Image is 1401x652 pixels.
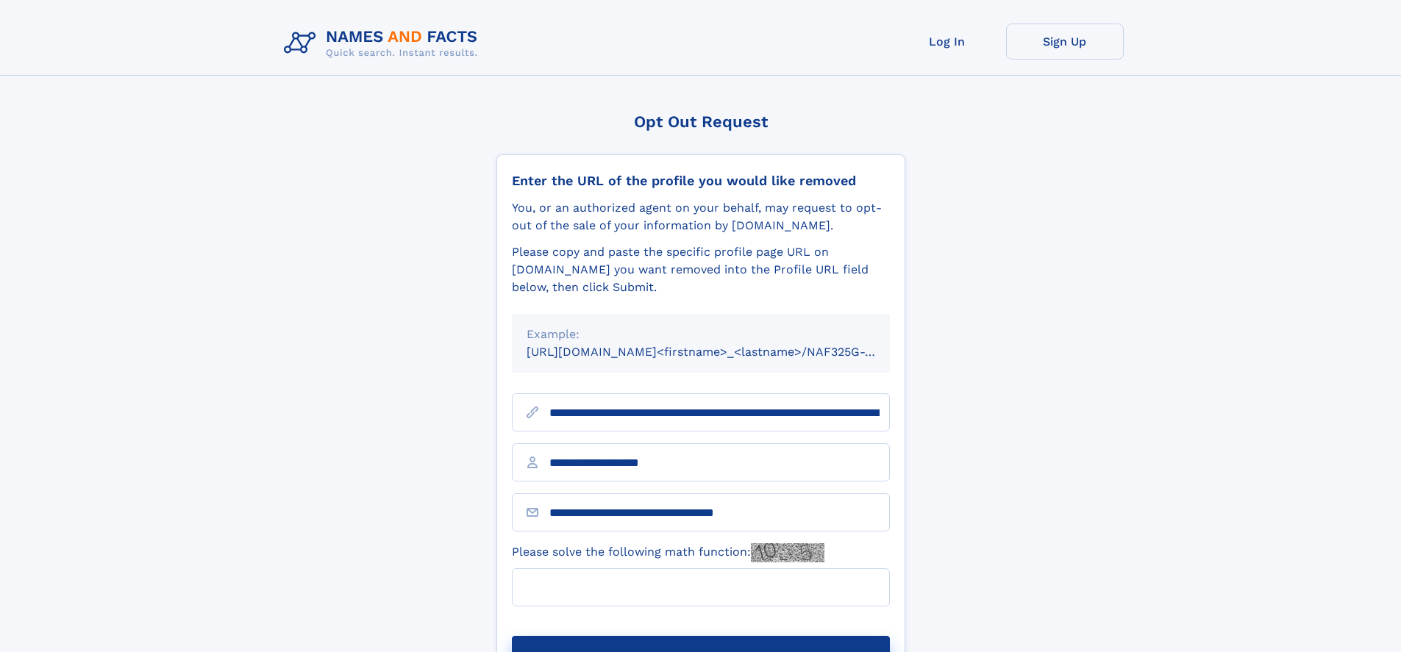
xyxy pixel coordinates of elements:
[527,345,918,359] small: [URL][DOMAIN_NAME]<firstname>_<lastname>/NAF325G-xxxxxxxx
[512,173,890,189] div: Enter the URL of the profile you would like removed
[512,243,890,296] div: Please copy and paste the specific profile page URL on [DOMAIN_NAME] you want removed into the Pr...
[512,543,824,562] label: Please solve the following math function:
[888,24,1006,60] a: Log In
[496,112,905,131] div: Opt Out Request
[527,326,875,343] div: Example:
[278,24,490,63] img: Logo Names and Facts
[512,199,890,234] div: You, or an authorized agent on your behalf, may request to opt-out of the sale of your informatio...
[1006,24,1124,60] a: Sign Up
